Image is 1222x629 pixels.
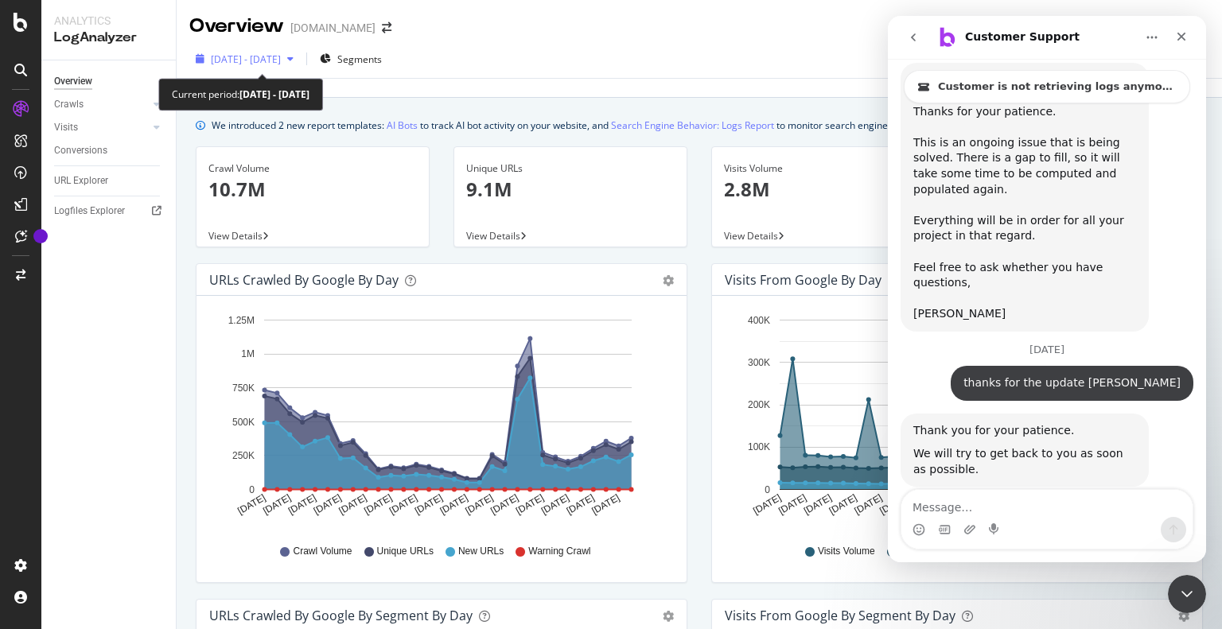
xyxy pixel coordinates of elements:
div: gear [1178,611,1189,622]
p: 9.1M [466,176,675,203]
p: 2.8M [724,176,932,203]
div: arrow-right-arrow-left [382,22,391,33]
div: Current period: [172,85,309,103]
text: 400K [748,315,770,326]
text: [DATE] [590,492,621,517]
div: info banner [196,117,1203,134]
div: Overview [189,13,284,40]
div: Unique URLs [466,161,675,176]
iframe: Intercom live chat [1168,575,1206,613]
text: 1M [241,349,255,360]
span: View Details [466,229,520,243]
text: 200K [748,399,770,410]
div: Visits Volume [724,161,932,176]
div: Crawl Volume [208,161,417,176]
a: URL Explorer [54,173,165,189]
svg: A chart. [725,309,1184,530]
text: [DATE] [853,492,885,517]
span: View Details [208,229,263,243]
span: Unique URLs [377,545,434,558]
div: URLs Crawled by Google by day [209,272,399,288]
text: 100K [748,442,770,453]
text: [DATE] [387,492,419,517]
text: 750K [232,382,255,394]
text: [DATE] [802,492,834,517]
span: [DATE] - [DATE] [211,52,281,66]
text: [DATE] [337,492,369,517]
a: Visits [54,119,149,136]
div: Visits from Google By Segment By Day [725,608,955,623]
div: gear [663,611,674,622]
text: [DATE] [488,492,520,517]
div: Analytics [54,13,163,29]
div: Visits from Google by day [725,272,881,288]
span: Visits Volume [818,545,875,558]
div: Conversions [54,142,107,159]
a: Search Engine Behavior: Logs Report [611,117,774,134]
span: Crawl Volume [293,545,352,558]
a: Crawls [54,96,149,113]
text: 1.25M [228,315,255,326]
text: 500K [232,417,255,428]
div: [DOMAIN_NAME] [290,20,376,36]
text: [DATE] [362,492,394,517]
button: [DATE] - [DATE] [189,46,300,72]
text: [DATE] [261,492,293,517]
span: Segments [337,52,382,66]
div: Visits [54,119,78,136]
text: [DATE] [413,492,445,517]
div: We introduced 2 new report templates: to track AI bot activity on your website, and to monitor se... [212,117,932,134]
a: Overview [54,73,165,90]
button: Segments [313,46,388,72]
text: [DATE] [514,492,546,517]
p: 10.7M [208,176,417,203]
svg: A chart. [209,309,668,530]
text: [DATE] [286,492,318,517]
text: [DATE] [539,492,571,517]
div: Overview [54,73,92,90]
text: [DATE] [751,492,783,517]
span: Warning Crawl [528,545,590,558]
span: View Details [724,229,778,243]
text: 300K [748,357,770,368]
text: [DATE] [438,492,470,517]
a: Conversions [54,142,165,159]
text: [DATE] [464,492,496,517]
div: LogAnalyzer [54,29,163,47]
text: [DATE] [776,492,808,517]
iframe: Intercom live chat [888,16,1206,562]
div: Tooltip anchor [33,229,48,243]
div: Crawls [54,96,84,113]
b: [DATE] - [DATE] [239,87,309,101]
text: 250K [232,450,255,461]
div: URLs Crawled by Google By Segment By Day [209,608,473,623]
a: AI Bots [387,117,418,134]
div: Logfiles Explorer [54,203,125,219]
text: [DATE] [235,492,267,517]
span: New URLs [458,545,504,558]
